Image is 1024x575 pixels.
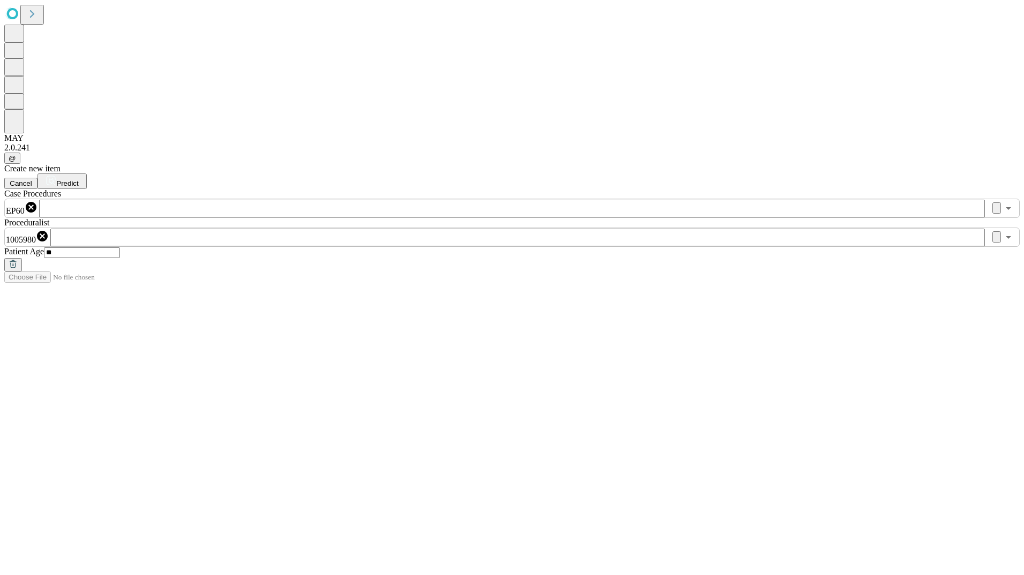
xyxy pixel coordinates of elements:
[4,164,61,173] span: Create new item
[1001,201,1016,216] button: Open
[10,179,32,187] span: Cancel
[4,143,1020,153] div: 2.0.241
[9,154,16,162] span: @
[4,133,1020,143] div: MAY
[6,235,36,244] span: 1005980
[4,218,49,227] span: Proceduralist
[6,230,49,245] div: 1005980
[6,206,25,215] span: EP60
[1001,230,1016,245] button: Open
[4,153,20,164] button: @
[37,173,87,189] button: Predict
[6,201,37,216] div: EP60
[56,179,78,187] span: Predict
[4,247,44,256] span: Patient Age
[4,178,37,189] button: Cancel
[4,189,61,198] span: Scheduled Procedure
[992,202,1001,214] button: Clear
[992,231,1001,243] button: Clear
